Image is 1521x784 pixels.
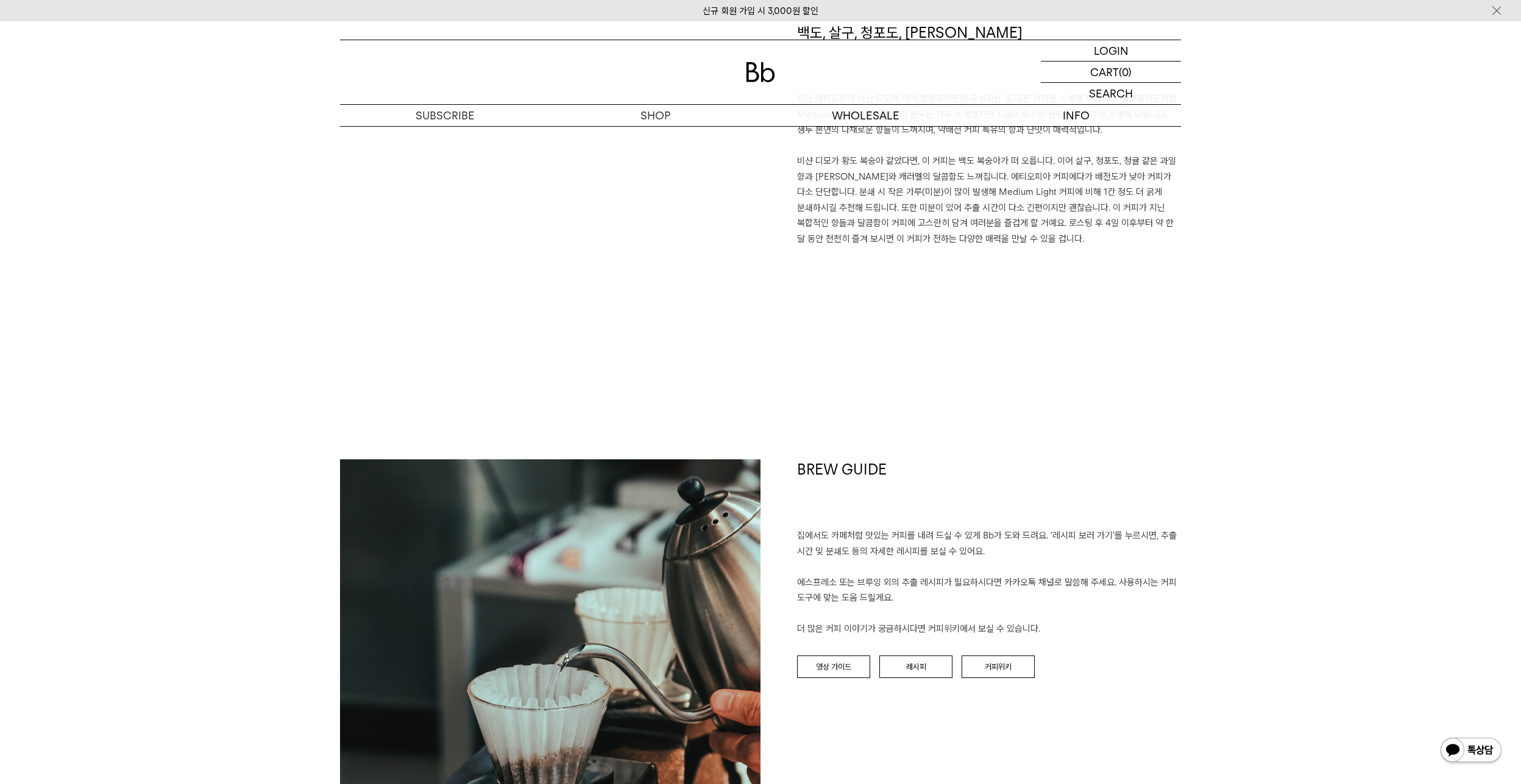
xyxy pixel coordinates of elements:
p: 집에서도 카페처럼 맛있는 커피를 내려 드실 ﻿수 있게 Bb가 도와 드려요. '레시피 보러 가기'를 누르시면, 추출 시간 및 분쇄도 등의 자세한 레시피를 보실 수 있어요. 에스... [797,528,1181,637]
a: 레시피 [879,655,952,679]
a: 커피위키 [962,655,1035,679]
a: LOGIN [1041,40,1181,62]
p: INFO [971,105,1181,126]
a: 신규 회원 가입 시 3,000원 할인 [703,5,818,16]
h1: BREW GUIDE [797,459,1181,529]
p: 지난 에티오피아 비샨 디모에 이어 벨벳화이트에 구성되는 또 다른 커피를 소개해 드립니다. 벨벳화이트처럼 Medium Light 로스팅 레벨의 원두는 자주 소개했지만, Ligh... [797,91,1181,247]
a: SUBSCRIBE [340,105,550,126]
img: 카카오톡 채널 1:1 채팅 버튼 [1439,736,1503,766]
a: CART (0) [1041,62,1181,83]
p: WHOLESALE [760,105,971,126]
a: 영상 가이드 [797,655,870,679]
img: 로고 [746,62,775,82]
p: SEARCH [1089,83,1133,104]
p: LOGIN [1094,40,1129,61]
a: SHOP [550,105,760,126]
p: (0) [1119,62,1132,82]
p: CART [1090,62,1119,82]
